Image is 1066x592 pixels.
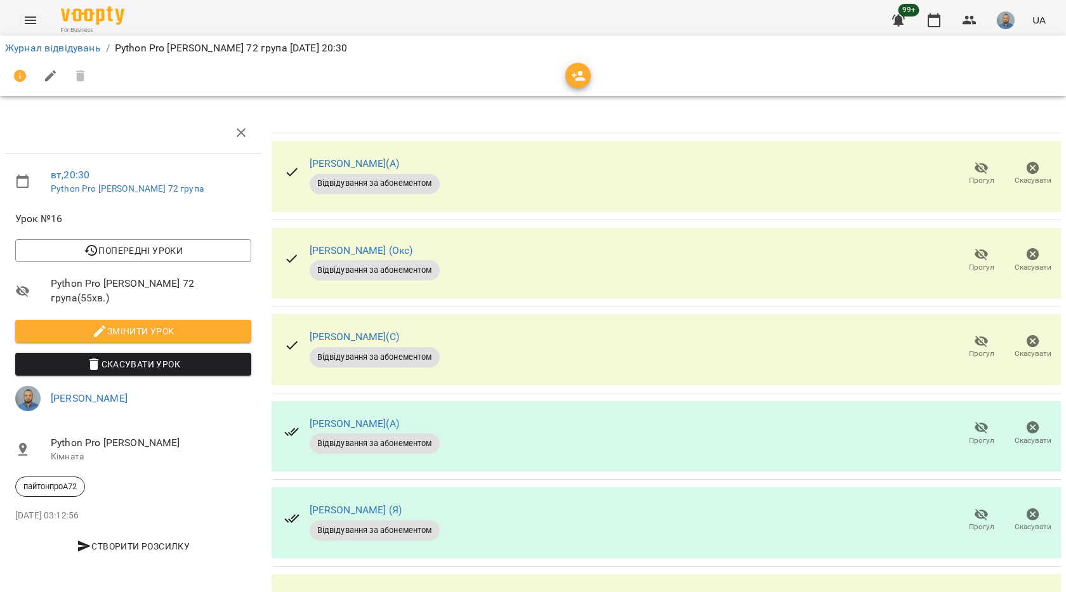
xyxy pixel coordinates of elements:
span: Створити розсилку [20,539,246,554]
a: [PERSON_NAME] (Я) [310,504,402,516]
span: Змінити урок [25,324,241,339]
span: Відвідування за абонементом [310,265,440,276]
a: [PERSON_NAME](А) [310,157,399,169]
span: Прогул [969,175,994,186]
span: Урок №16 [15,211,251,227]
button: Скасувати [1007,242,1058,278]
p: Кімната [51,451,251,463]
span: Python Pro [PERSON_NAME] 72 група ( 55 хв. ) [51,276,251,306]
button: Скасувати Урок [15,353,251,376]
button: Скасувати [1007,329,1058,365]
img: Voopty Logo [61,6,124,25]
a: Python Pro [PERSON_NAME] 72 група [51,183,204,194]
a: Журнал відвідувань [5,42,101,54]
a: вт , 20:30 [51,169,89,181]
button: Menu [15,5,46,36]
a: [PERSON_NAME](А) [310,418,399,430]
span: Прогул [969,262,994,273]
button: Створити розсилку [15,535,251,558]
span: Відвідування за абонементом [310,438,440,449]
span: Прогул [969,522,994,532]
span: Скасувати [1015,522,1051,532]
span: UA [1032,13,1046,27]
a: [PERSON_NAME] [51,392,128,404]
div: пайтонпроА72 [15,477,85,497]
button: UA [1027,8,1051,32]
img: 2a5fecbf94ce3b4251e242cbcf70f9d8.jpg [997,11,1015,29]
button: Прогул [956,416,1007,452]
span: Скасувати [1015,348,1051,359]
span: Прогул [969,435,994,446]
span: Відвідування за абонементом [310,525,440,536]
button: Прогул [956,503,1007,538]
span: Відвідування за абонементом [310,178,440,189]
span: Прогул [969,348,994,359]
span: Скасувати [1015,262,1051,273]
img: 2a5fecbf94ce3b4251e242cbcf70f9d8.jpg [15,386,41,411]
button: Скасувати [1007,503,1058,538]
button: Прогул [956,156,1007,192]
nav: breadcrumb [5,41,1061,56]
button: Скасувати [1007,416,1058,452]
span: пайтонпроА72 [16,481,84,492]
button: Попередні уроки [15,239,251,262]
button: Прогул [956,329,1007,365]
span: For Business [61,26,124,34]
span: Скасувати [1015,175,1051,186]
p: [DATE] 03:12:56 [15,510,251,522]
li: / [106,41,110,56]
button: Прогул [956,242,1007,278]
a: [PERSON_NAME] (Окс) [310,244,413,256]
p: Python Pro [PERSON_NAME] 72 група [DATE] 20:30 [115,41,348,56]
span: Скасувати Урок [25,357,241,372]
span: Відвідування за абонементом [310,352,440,363]
span: Python Pro [PERSON_NAME] [51,435,251,451]
button: Скасувати [1007,156,1058,192]
span: 99+ [898,4,919,16]
a: [PERSON_NAME](С) [310,331,399,343]
button: Змінити урок [15,320,251,343]
span: Скасувати [1015,435,1051,446]
span: Попередні уроки [25,243,241,258]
